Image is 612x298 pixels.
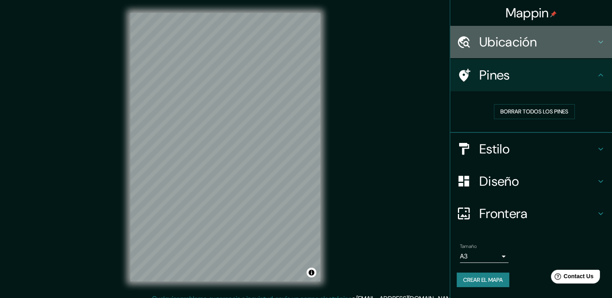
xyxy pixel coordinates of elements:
[479,206,596,222] h4: Frontera
[540,267,603,289] iframe: Help widget launcher
[479,173,596,189] h4: Diseño
[500,107,568,117] font: Borrar todos los pines
[494,104,575,119] button: Borrar todos los pines
[457,273,509,288] button: Crear el mapa
[460,250,508,263] div: A3
[307,268,316,277] button: Alternar atribución
[479,141,596,157] h4: Estilo
[450,26,612,58] div: Ubicación
[130,13,320,281] canvas: Mapa
[460,243,476,250] label: Tamaño
[450,197,612,230] div: Frontera
[463,275,503,285] font: Crear el mapa
[550,11,557,17] img: pin-icon.png
[450,133,612,165] div: Estilo
[479,67,596,83] h4: Pines
[450,165,612,197] div: Diseño
[450,59,612,91] div: Pines
[479,34,596,50] h4: Ubicación
[506,4,549,21] font: Mappin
